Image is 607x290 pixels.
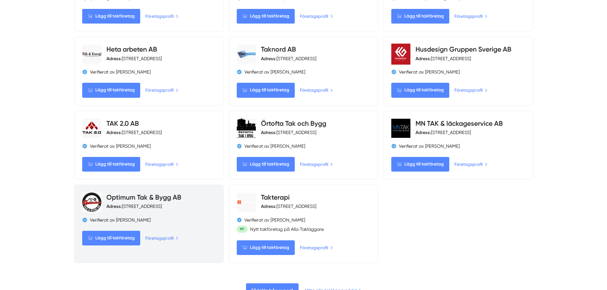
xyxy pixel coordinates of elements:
: Lägg till takföretag [391,157,449,172]
a: Företagsprofil [300,87,333,94]
img: Takterapi logotyp [237,200,256,205]
strong: Adress: [106,56,122,61]
span: NY [237,226,248,232]
: Lägg till takföretag [82,83,140,97]
div: [STREET_ADDRESS] [261,129,316,136]
a: Heta arbeten AB [106,45,157,53]
img: Taknord AB logotyp [237,50,256,58]
a: Företagsprofil [145,87,178,94]
span: Verifierat av [PERSON_NAME] [244,143,305,149]
strong: Adress: [261,56,277,61]
a: Takterapi [261,193,290,201]
div: [STREET_ADDRESS] [416,129,471,136]
div: [STREET_ADDRESS] [261,203,316,209]
a: Örtofta Tak och Bygg [261,119,326,127]
a: Företagsprofil [145,13,178,20]
a: TAK 2.0 AB [106,119,139,127]
: Lägg till takföretag [82,9,140,24]
strong: Adress: [416,130,431,135]
img: MN TAK & läckageservice AB logotyp [391,119,410,138]
a: Företagsprofil [454,13,488,20]
div: [STREET_ADDRESS] [106,129,162,136]
a: Företagsprofil [145,235,178,242]
span: Verifierat av [PERSON_NAME] [244,217,305,223]
: Lägg till takföretag [82,231,140,245]
a: Optimum Tak & Bygg AB [106,193,181,201]
strong: Adress: [416,56,431,61]
div: [STREET_ADDRESS] [416,55,471,62]
img: Optimum Tak & Bygg AB logotyp [82,193,101,212]
div: [STREET_ADDRESS] [261,55,316,62]
a: Företagsprofil [300,13,333,20]
span: Verifierat av [PERSON_NAME] [244,69,305,75]
a: Husdesign Gruppen Sverige AB [416,45,511,53]
a: MN TAK & läckageservice AB [416,119,503,127]
span: Verifierat av [PERSON_NAME] [90,143,151,149]
: Lägg till takföretag [237,83,295,97]
a: Taknord AB [261,45,296,53]
: Lägg till takföretag [391,9,449,24]
a: Företagsprofil [454,161,488,168]
strong: Adress: [261,203,277,209]
: Lägg till takföretag [391,83,449,97]
a: Företagsprofil [145,161,178,168]
div: [STREET_ADDRESS] [106,55,162,62]
span: Verifierat av [PERSON_NAME] [399,143,460,149]
a: Företagsprofil [300,244,333,251]
img: Heta arbeten AB logotyp [82,52,101,57]
img: Örtofta Tak och Bygg logotyp [237,118,256,138]
: Lägg till takföretag [237,240,295,255]
img: Husdesign Gruppen Sverige AB logotyp [391,44,410,65]
strong: Adress: [106,203,122,209]
div: [STREET_ADDRESS] [106,203,162,209]
span: Nytt takföretag på Alla Takläggare [250,226,324,232]
span: Verifierat av [PERSON_NAME] [399,69,460,75]
: Lägg till takföretag [82,157,140,172]
: Lägg till takföretag [237,157,295,172]
span: Verifierat av [PERSON_NAME] [90,217,151,223]
img: TAK 2.0 AB logotyp [82,119,101,138]
a: Företagsprofil [454,87,488,94]
span: Verifierat av [PERSON_NAME] [90,69,151,75]
: Lägg till takföretag [237,9,295,24]
strong: Adress: [106,130,122,135]
a: Företagsprofil [300,161,333,168]
strong: Adress: [261,130,277,135]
